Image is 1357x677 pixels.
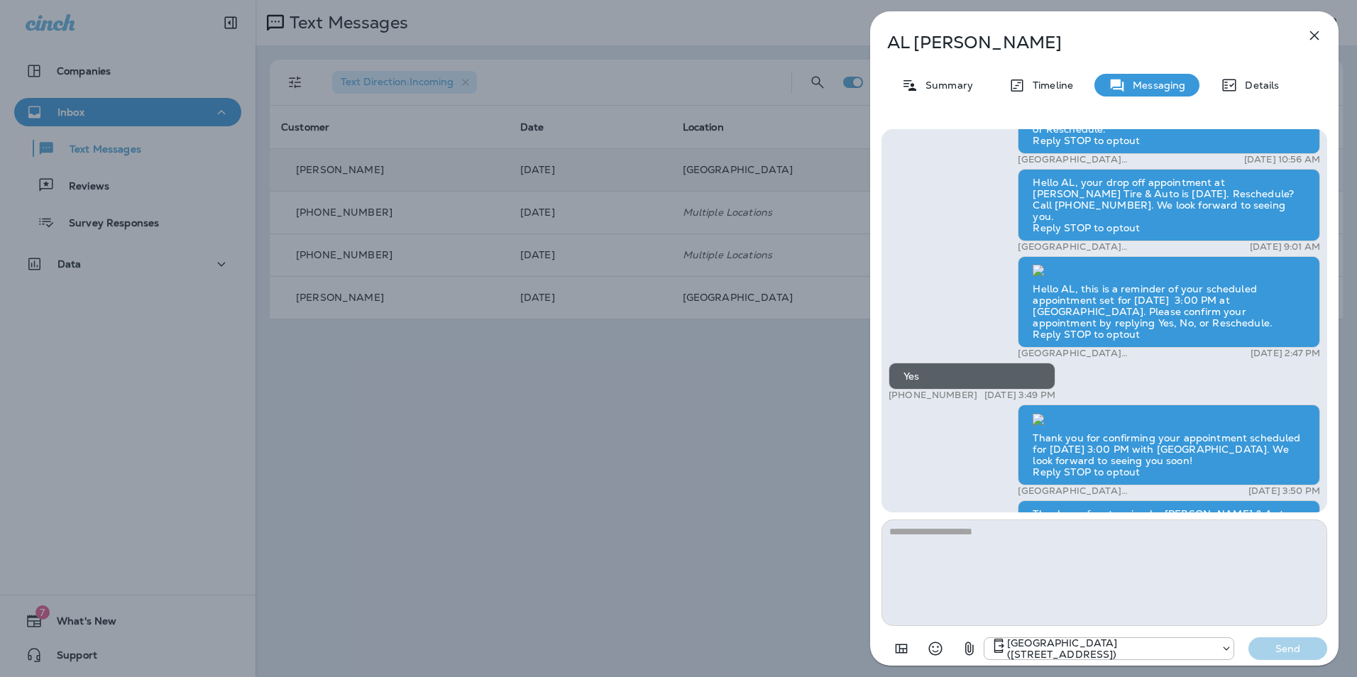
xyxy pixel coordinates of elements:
[1238,79,1279,91] p: Details
[1018,154,1199,165] p: [GEOGRAPHIC_DATA] ([STREET_ADDRESS])
[1026,79,1073,91] p: Timeline
[984,390,1055,401] p: [DATE] 3:49 PM
[889,363,1055,390] div: Yes
[1018,485,1199,497] p: [GEOGRAPHIC_DATA] ([STREET_ADDRESS])
[1033,414,1044,425] img: twilio-download
[918,79,973,91] p: Summary
[1018,169,1320,241] div: Hello AL, your drop off appointment at [PERSON_NAME] Tire & Auto is [DATE]. Reschedule? Call [PHO...
[887,33,1275,53] p: AL [PERSON_NAME]
[1126,79,1185,91] p: Messaging
[1251,348,1320,359] p: [DATE] 2:47 PM
[1248,485,1320,497] p: [DATE] 3:50 PM
[1244,154,1320,165] p: [DATE] 10:56 AM
[889,390,977,401] p: [PHONE_NUMBER]
[887,634,916,663] button: Add in a premade template
[984,637,1234,660] div: +1 (402) 333-6855
[1250,241,1320,253] p: [DATE] 9:01 AM
[1018,500,1320,561] div: Thank you for stopping by [PERSON_NAME] & Auto - [GEOGRAPHIC_DATA]. Please take 30 seconds to lea...
[921,634,950,663] button: Select an emoji
[1033,265,1044,276] img: twilio-download
[1018,241,1199,253] p: [GEOGRAPHIC_DATA] ([STREET_ADDRESS])
[1018,348,1199,359] p: [GEOGRAPHIC_DATA] ([STREET_ADDRESS])
[1007,637,1214,660] p: [GEOGRAPHIC_DATA] ([STREET_ADDRESS])
[1018,256,1320,348] div: Hello AL, this is a reminder of your scheduled appointment set for [DATE] 3:00 PM at [GEOGRAPHIC_...
[1018,404,1320,485] div: Thank you for confirming your appointment scheduled for [DATE] 3:00 PM with [GEOGRAPHIC_DATA]. We...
